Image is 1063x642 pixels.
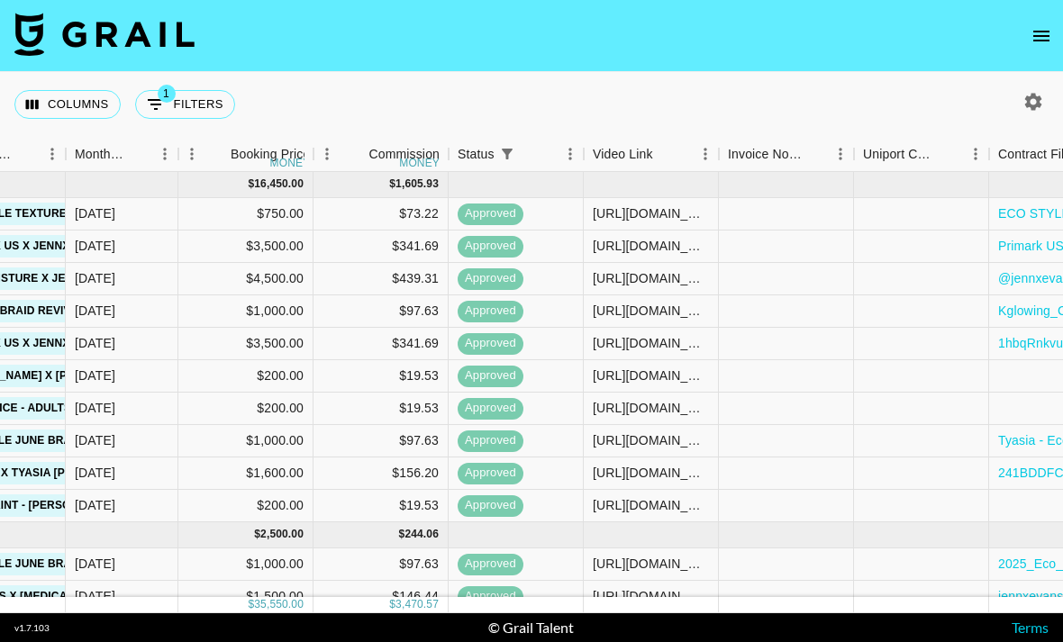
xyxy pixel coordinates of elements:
[178,490,313,522] div: $200.00
[863,137,937,172] div: Uniport Contact Email
[458,588,523,605] span: approved
[404,527,439,542] div: 244.06
[231,137,310,172] div: Booking Price
[692,140,719,167] button: Menu
[520,141,545,167] button: Sort
[14,622,50,634] div: v 1.7.103
[178,548,313,581] div: $1,000.00
[399,527,405,542] div: $
[399,158,440,168] div: money
[962,140,989,167] button: Menu
[75,269,115,287] div: Jun '25
[313,231,449,263] div: $341.69
[135,90,235,119] button: Show filters
[178,457,313,490] div: $1,600.00
[254,597,304,612] div: 35,550.00
[593,464,709,482] div: https://www.instagram.com/p/DLTWtjCRGNp/?hl=en
[158,85,176,103] span: 1
[254,176,304,192] div: 16,450.00
[14,141,39,167] button: Sort
[343,141,368,167] button: Sort
[458,205,523,222] span: approved
[593,269,709,287] div: https://www.instagram.com/stories/jennxevans/
[178,581,313,613] div: $1,500.00
[458,270,523,287] span: approved
[389,597,395,612] div: $
[395,597,439,612] div: 3,470.57
[1023,18,1059,54] button: open drawer
[75,587,115,605] div: Jul '25
[205,141,231,167] button: Sort
[313,295,449,328] div: $97.63
[75,334,115,352] div: Jun '25
[495,141,520,167] div: 1 active filter
[178,295,313,328] div: $1,000.00
[368,137,440,172] div: Commission
[75,399,115,417] div: Jun '25
[313,263,449,295] div: $439.31
[178,198,313,231] div: $750.00
[495,141,520,167] button: Show filters
[75,237,115,255] div: Jun '25
[458,137,495,172] div: Status
[593,431,709,449] div: https://www.instagram.com/p/DKX9DTtRiur/?hl=en
[458,238,523,255] span: approved
[75,366,115,384] div: Jun '25
[178,360,313,393] div: $200.00
[1012,619,1049,636] a: Terms
[260,527,304,542] div: 2,500.00
[488,619,574,637] div: © Grail Talent
[178,393,313,425] div: $200.00
[254,527,260,542] div: $
[75,137,126,172] div: Month Due
[75,555,115,573] div: Jul '25
[593,587,709,605] div: https://www.tiktok.com/@jennxevans/video/7530736710695652622
[593,399,709,417] div: https://www.tiktok.com/@jennxevans/video/7518082118078057783
[313,490,449,522] div: $19.53
[313,548,449,581] div: $97.63
[75,496,115,514] div: Jun '25
[178,425,313,457] div: $1,000.00
[593,496,709,514] div: https://www.tiktok.com/@tyasiarenae/photo/7519161777041591583
[313,581,449,613] div: $146.44
[458,367,523,384] span: approved
[270,158,311,168] div: money
[126,141,151,167] button: Sort
[178,328,313,360] div: $3,500.00
[728,137,802,172] div: Invoice Notes
[313,425,449,457] div: $97.63
[178,140,205,167] button: Menu
[458,335,523,352] span: approved
[593,555,709,573] div: https://www.instagram.com/reel/DL3B163ynzZ/?igsh=MTdvODdnamFlOG40dA==
[854,137,989,172] div: Uniport Contact Email
[178,263,313,295] div: $4,500.00
[395,176,439,192] div: 1,605.93
[593,366,709,384] div: https://www.tiktok.com/@jennxevans/video/7520012395071261965
[802,141,827,167] button: Sort
[313,198,449,231] div: $73.22
[248,597,254,612] div: $
[458,497,523,514] span: approved
[937,141,962,167] button: Sort
[827,140,854,167] button: Menu
[593,334,709,352] div: https://www.instagram.com/reel/DLfYnSKMVJ-/?igsh=ZGFpZm52MnV4ZHR1
[313,457,449,490] div: $156.20
[584,137,719,172] div: Video Link
[75,431,115,449] div: Jun '25
[75,302,115,320] div: Jun '25
[653,141,678,167] button: Sort
[593,237,709,255] div: https://www.instagram.com/p/DKu8eaCSIK_/
[178,231,313,263] div: $3,500.00
[449,137,584,172] div: Status
[593,302,709,320] div: https://www.tiktok.com/@jennxevans/video/7513455996472200490
[458,556,523,573] span: approved
[557,140,584,167] button: Menu
[719,137,854,172] div: Invoice Notes
[593,137,653,172] div: Video Link
[313,393,449,425] div: $19.53
[14,13,195,56] img: Grail Talent
[75,464,115,482] div: Jun '25
[313,328,449,360] div: $341.69
[458,400,523,417] span: approved
[75,204,115,222] div: Jun '25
